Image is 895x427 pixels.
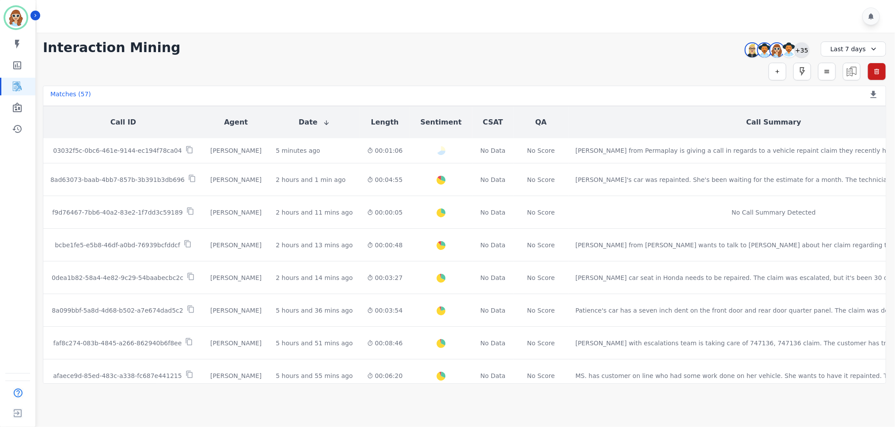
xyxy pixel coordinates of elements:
[210,241,262,249] div: [PERSON_NAME]
[367,175,403,184] div: 00:04:55
[367,339,403,348] div: 00:08:46
[53,146,182,155] p: 03032f5c-0bc6-461e-9144-ec194f78ca04
[276,241,353,249] div: 2 hours and 13 mins ago
[527,306,555,315] div: No Score
[55,241,180,249] p: bcbe1fe5-e5b8-46df-a0bd-76939bcfddcf
[527,146,555,155] div: No Score
[527,208,555,217] div: No Score
[52,306,183,315] p: 8a099bbf-5a8d-4d68-b502-a7e674dad5c2
[479,146,507,155] div: No Data
[210,208,262,217] div: [PERSON_NAME]
[210,339,262,348] div: [PERSON_NAME]
[276,339,353,348] div: 5 hours and 51 mins ago
[276,306,353,315] div: 5 hours and 36 mins ago
[479,175,507,184] div: No Data
[421,117,462,128] button: Sentiment
[210,371,262,380] div: [PERSON_NAME]
[299,117,330,128] button: Date
[210,273,262,282] div: [PERSON_NAME]
[52,208,182,217] p: f9d76467-7bb6-40a2-83e2-1f7dd3c59189
[746,117,801,128] button: Call Summary
[53,371,182,380] p: afaece9d-85ed-483c-a338-fc687e441215
[367,371,403,380] div: 00:06:20
[276,371,353,380] div: 5 hours and 55 mins ago
[794,42,809,57] div: +35
[367,241,403,249] div: 00:00:48
[483,117,503,128] button: CSAT
[821,42,886,57] div: Last 7 days
[527,273,555,282] div: No Score
[52,273,183,282] p: 0dea1b82-58a4-4e82-9c29-54baabecbc2c
[276,273,353,282] div: 2 hours and 14 mins ago
[276,208,353,217] div: 2 hours and 11 mins ago
[527,175,555,184] div: No Score
[527,241,555,249] div: No Score
[479,208,507,217] div: No Data
[371,117,399,128] button: Length
[50,175,185,184] p: 8ad63073-baab-4bb7-857b-3b391b3db696
[5,7,27,28] img: Bordered avatar
[224,117,248,128] button: Agent
[276,175,345,184] div: 2 hours and 1 min ago
[527,371,555,380] div: No Score
[367,146,403,155] div: 00:01:06
[479,241,507,249] div: No Data
[367,306,403,315] div: 00:03:54
[479,371,507,380] div: No Data
[210,146,262,155] div: [PERSON_NAME]
[527,339,555,348] div: No Score
[367,208,403,217] div: 00:00:05
[53,339,182,348] p: faf8c274-083b-4845-a266-862940b6f8ee
[479,339,507,348] div: No Data
[479,306,507,315] div: No Data
[276,146,320,155] div: 5 minutes ago
[210,175,262,184] div: [PERSON_NAME]
[535,117,547,128] button: QA
[210,306,262,315] div: [PERSON_NAME]
[43,40,181,56] h1: Interaction Mining
[50,90,91,102] div: Matches ( 57 )
[576,306,895,315] div: Patience's car has a seven inch dent on the front door and rear door quarter panel. The claim was...
[110,117,136,128] button: Call ID
[367,273,403,282] div: 00:03:27
[479,273,507,282] div: No Data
